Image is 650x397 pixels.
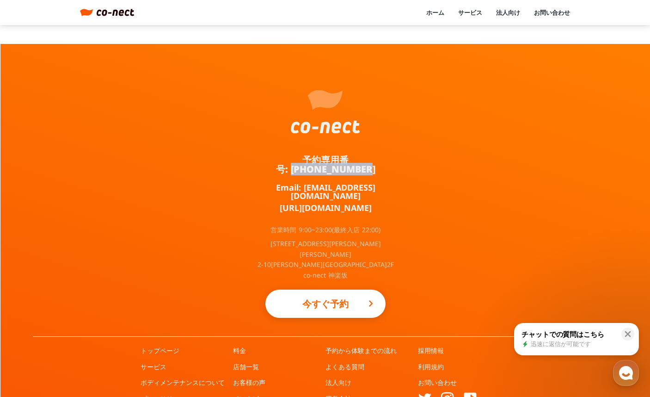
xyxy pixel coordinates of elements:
[233,378,265,387] a: お客様の声
[458,8,482,17] a: サービス
[61,293,119,316] a: チャット
[418,362,444,372] a: 利用規約
[280,204,372,212] a: [URL][DOMAIN_NAME]
[233,346,246,355] a: 料金
[496,8,520,17] a: 法人向け
[265,290,386,318] a: 今すぐ予約keyboard_arrow_right
[3,293,61,316] a: ホーム
[426,8,444,17] a: ホーム
[141,346,179,355] a: トップページ
[79,308,101,315] span: チャット
[233,362,259,372] a: 店舗一覧
[418,346,444,355] a: 採用情報
[141,362,166,372] a: サービス
[325,362,364,372] a: よくある質問
[418,378,457,387] a: お問い合わせ
[325,346,397,355] a: 予約から体験までの流れ
[143,307,154,315] span: 設定
[365,298,376,309] i: keyboard_arrow_right
[270,227,380,233] p: 営業時間 9:00~23:00(最終入店 22:00)
[534,8,570,17] a: お問い合わせ
[325,378,351,387] a: 法人向け
[141,378,225,387] a: ボディメンテナンスについて
[256,183,395,200] a: Email: [EMAIL_ADDRESS][DOMAIN_NAME]
[256,155,395,174] a: 予約専用番号: [PHONE_NUMBER]
[119,293,178,316] a: 設定
[256,239,395,280] p: [STREET_ADDRESS][PERSON_NAME][PERSON_NAME] 2-10[PERSON_NAME][GEOGRAPHIC_DATA]2F co-nect 神楽坂
[24,307,40,315] span: ホーム
[284,294,367,314] p: 今すぐ予約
